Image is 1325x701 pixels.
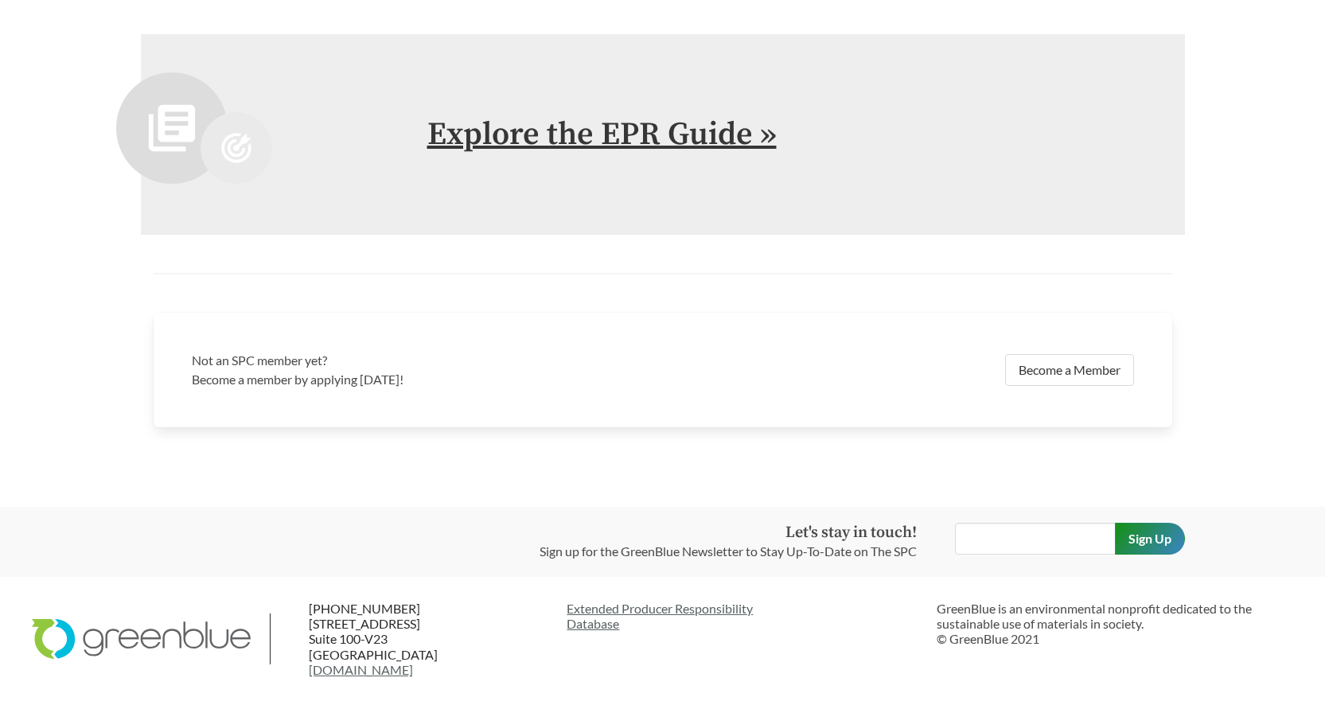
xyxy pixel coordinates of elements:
[1115,523,1185,555] input: Sign Up
[937,601,1293,647] p: GreenBlue is an environmental nonprofit dedicated to the sustainable use of materials in society....
[1005,354,1134,386] a: Become a Member
[785,523,917,543] strong: Let's stay in touch!
[192,351,653,370] h3: Not an SPC member yet?
[309,662,413,677] a: [DOMAIN_NAME]
[192,370,653,389] p: Become a member by applying [DATE]!
[427,115,777,154] a: Explore the EPR Guide »
[567,601,923,631] a: Extended Producer ResponsibilityDatabase
[309,601,501,677] p: [PHONE_NUMBER] [STREET_ADDRESS] Suite 100-V23 [GEOGRAPHIC_DATA]
[540,542,917,561] p: Sign up for the GreenBlue Newsletter to Stay Up-To-Date on The SPC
